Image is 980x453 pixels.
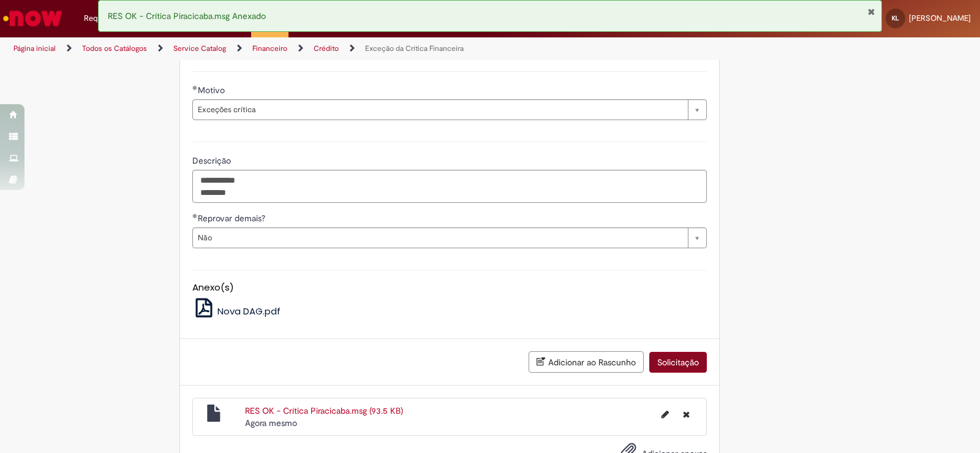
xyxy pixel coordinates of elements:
span: Descrição [192,155,233,166]
a: Exceção da Crítica Financeira [365,44,464,53]
button: Adicionar ao Rascunho [529,351,644,373]
button: Fechar Notificação [867,7,875,17]
span: Agora mesmo [245,417,297,428]
a: RES OK - Crítica Piracicaba.msg (93.5 KB) [245,405,403,416]
a: Financeiro [252,44,287,53]
a: Crédito [314,44,339,53]
h5: Anexo(s) [192,283,707,293]
span: Requisições [84,12,127,25]
button: Editar nome de arquivo RES OK - Crítica Piracicaba.msg [654,405,676,424]
span: RES OK - Crítica Piracicaba.msg Anexado [108,10,266,21]
img: ServiceNow [1,6,64,31]
span: Exceções crítica [198,100,682,120]
span: Não [198,228,682,248]
a: Página inicial [13,44,56,53]
a: Service Catalog [173,44,226,53]
time: 29/09/2025 17:09:12 [245,417,297,428]
a: Nova DAG.pdf [192,305,281,318]
a: Todos os Catálogos [82,44,147,53]
span: Motivo [198,85,227,96]
ul: Trilhas de página [9,37,644,60]
textarea: Descrição [192,170,707,203]
span: Nova DAG.pdf [217,305,281,318]
span: Obrigatório Preenchido [192,85,198,90]
button: Solicitação [649,352,707,373]
span: [PERSON_NAME] [909,13,971,23]
span: Obrigatório Preenchido [192,213,198,218]
button: Excluir RES OK - Crítica Piracicaba.msg [676,405,697,424]
span: KL [892,14,899,22]
span: Reprovar demais? [198,213,268,224]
